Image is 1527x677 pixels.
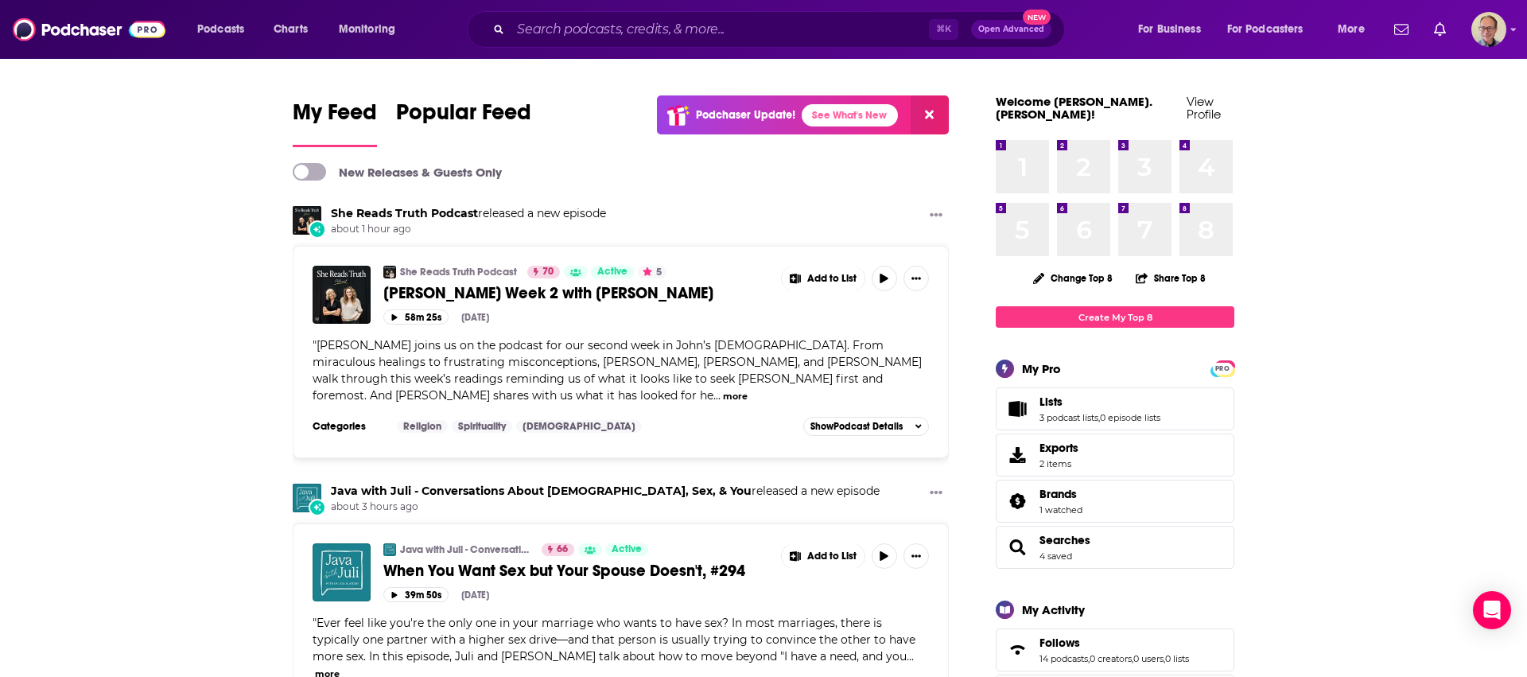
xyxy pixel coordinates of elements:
[1039,653,1088,664] a: 14 podcasts
[186,17,265,42] button: open menu
[383,543,396,556] a: Java with Juli - Conversations About God, Sex, & You
[1039,487,1082,501] a: Brands
[1428,16,1452,43] a: Show notifications dropdown
[605,543,648,556] a: Active
[331,484,752,498] a: Java with Juli - Conversations About God, Sex, & You
[482,11,1080,48] div: Search podcasts, credits, & more...
[328,17,416,42] button: open menu
[461,589,489,601] div: [DATE]
[713,388,721,403] span: ...
[1001,444,1033,466] span: Exports
[461,312,489,323] div: [DATE]
[996,526,1234,569] span: Searches
[400,543,531,556] a: Java with Juli - Conversations About [DEMOGRAPHIC_DATA], Sex, & You
[1338,18,1365,41] span: More
[383,283,770,303] a: [PERSON_NAME] Week 2 with [PERSON_NAME]
[802,104,898,126] a: See What's New
[313,266,371,324] img: John Week 2 with Kimberly Stuart
[696,108,795,122] p: Podchaser Update!
[293,206,321,235] img: She Reads Truth Podcast
[803,417,929,436] button: ShowPodcast Details
[542,264,554,280] span: 70
[396,99,531,147] a: Popular Feed
[1187,94,1221,122] a: View Profile
[1213,363,1232,375] span: PRO
[1213,362,1232,374] a: PRO
[1132,653,1133,664] span: ,
[1022,361,1061,376] div: My Pro
[1039,395,1160,409] a: Lists
[1023,10,1051,25] span: New
[293,163,502,181] a: New Releases & Guests Only
[1039,487,1077,501] span: Brands
[452,420,512,433] a: Spirituality
[1100,412,1160,423] a: 0 episode lists
[996,480,1234,523] span: Brands
[383,561,745,581] span: When You Want Sex but Your Spouse Doesn't, #294
[313,420,384,433] h3: Categories
[293,484,321,512] img: Java with Juli - Conversations About God, Sex, & You
[313,338,922,403] span: [PERSON_NAME] joins us on the podcast for our second week in John’s [DEMOGRAPHIC_DATA]. From mira...
[1001,398,1033,420] a: Lists
[274,18,308,41] span: Charts
[1022,602,1085,617] div: My Activity
[396,99,531,135] span: Popular Feed
[996,434,1234,477] a: Exports
[1024,268,1122,288] button: Change Top 8
[782,266,865,291] button: Show More Button
[1127,17,1221,42] button: open menu
[1135,263,1206,294] button: Share Top 8
[1001,536,1033,558] a: Searches
[331,223,606,236] span: about 1 hour ago
[331,484,880,499] h3: released a new episode
[1039,395,1063,409] span: Lists
[1473,591,1511,629] div: Open Intercom Messenger
[542,543,574,556] a: 66
[907,649,914,663] span: ...
[1039,458,1078,469] span: 2 items
[1471,12,1506,47] button: Show profile menu
[197,18,244,41] span: Podcasts
[1227,18,1304,41] span: For Podcasters
[1088,653,1090,664] span: ,
[293,99,377,147] a: My Feed
[309,499,326,516] div: New Episode
[903,543,929,569] button: Show More Button
[293,99,377,135] span: My Feed
[978,25,1044,33] span: Open Advanced
[807,273,857,285] span: Add to List
[383,309,449,325] button: 58m 25s
[1217,17,1327,42] button: open menu
[996,628,1234,671] span: Follows
[383,587,449,602] button: 39m 50s
[929,19,958,40] span: ⌘ K
[1327,17,1385,42] button: open menu
[383,266,396,278] img: She Reads Truth Podcast
[996,306,1234,328] a: Create My Top 8
[1039,504,1082,516] a: 1 watched
[923,206,949,226] button: Show More Button
[313,543,371,601] a: When You Want Sex but Your Spouse Doesn't, #294
[263,17,317,42] a: Charts
[1133,653,1164,664] a: 0 users
[313,338,922,403] span: "
[397,420,448,433] a: Religion
[638,266,666,278] button: 5
[13,14,165,45] img: Podchaser - Follow, Share and Rate Podcasts
[516,420,642,433] a: [DEMOGRAPHIC_DATA]
[1164,653,1165,664] span: ,
[996,94,1152,122] a: Welcome [PERSON_NAME].[PERSON_NAME]!
[331,206,478,220] a: She Reads Truth Podcast
[1388,16,1415,43] a: Show notifications dropdown
[339,18,395,41] span: Monitoring
[903,266,929,291] button: Show More Button
[313,616,915,663] span: "
[1039,551,1072,562] a: 4 saved
[923,484,949,504] button: Show More Button
[1471,12,1506,47] span: Logged in as tommy.lynch
[383,283,713,303] span: [PERSON_NAME] Week 2 with [PERSON_NAME]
